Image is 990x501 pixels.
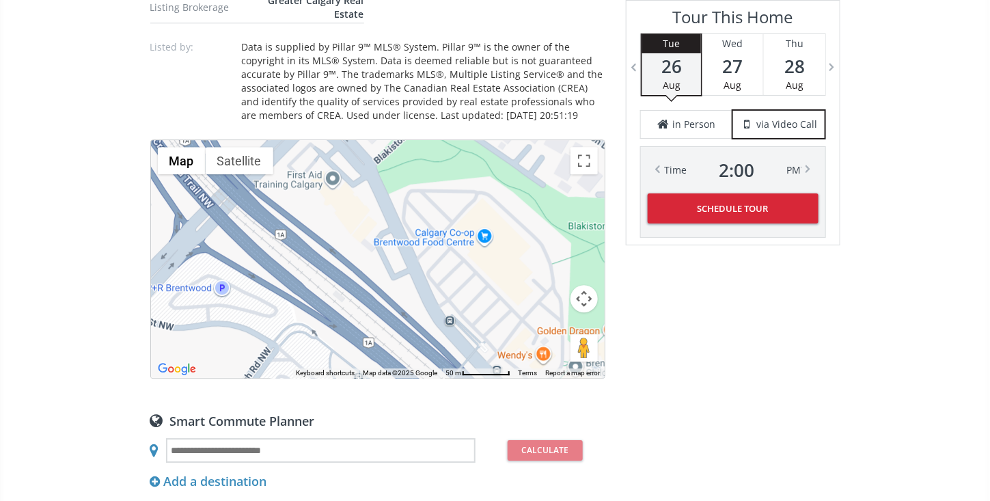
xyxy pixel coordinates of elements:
p: Listed by: [150,40,232,54]
span: Aug [663,79,680,92]
button: Show street map [158,147,206,174]
span: 2 : 00 [719,161,755,180]
a: Report a map error [546,369,601,377]
img: Google [154,360,200,378]
div: Thu [764,34,825,53]
div: Add a destination [150,473,267,491]
span: in Person [673,118,716,131]
div: Time PM [665,161,801,180]
button: Map Scale: 50 m per 67 pixels [442,368,514,378]
span: 50 m [446,369,462,377]
button: Keyboard shortcuts [297,368,355,378]
div: Smart Commute Planner [150,413,605,428]
span: Aug [724,79,742,92]
span: Map data ©2025 Google [363,369,438,377]
button: Schedule Tour [648,193,819,224]
div: Wed [702,34,763,53]
span: 26 [642,57,701,76]
h3: Tour This Home [640,8,826,33]
span: 27 [702,57,763,76]
button: Calculate [508,440,583,461]
button: Show satellite imagery [206,147,273,174]
button: Drag Pegman onto the map to open Street View [570,334,598,362]
span: Aug [786,79,804,92]
button: Map camera controls [570,285,598,312]
button: Toggle fullscreen view [570,147,598,174]
div: Listing Brokerage [150,3,251,12]
span: 28 [764,57,825,76]
a: Terms [519,369,538,377]
a: Open this area in Google Maps (opens a new window) [154,360,200,378]
div: Data is supplied by Pillar 9™ MLS® System. Pillar 9™ is the owner of the copyright in its MLS® Sy... [242,40,605,122]
div: Tue [642,34,701,53]
span: via Video Call [756,118,817,131]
